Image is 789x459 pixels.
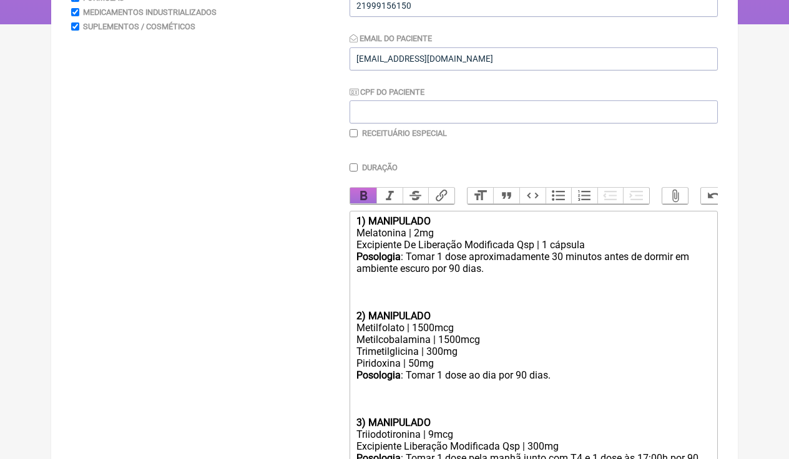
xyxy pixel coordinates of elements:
strong: Posologia [356,251,401,263]
div: Melatonina | 2mg [356,227,711,239]
strong: 2) MANIPULADO [356,310,431,322]
div: Excipiente Liberação Modificada Qsp | 300mg [356,440,711,452]
button: Numbers [571,188,597,204]
div: Excipiente De Liberação Modificada Qsp | 1 cápsula [356,239,711,251]
strong: 3) MANIPULADO [356,417,431,428]
button: Italic [376,188,403,204]
label: Medicamentos Industrializados [83,7,217,17]
button: Strikethrough [403,188,429,204]
button: Decrease Level [597,188,624,204]
div: Metilcobalamina | 1500mcg [356,334,711,345]
button: Bullets [546,188,572,204]
div: Piridoxina | 50mg [356,357,711,369]
div: Trimetilglicina | 300mg [356,345,711,357]
label: CPF do Paciente [350,87,424,97]
div: Metilfolato | 1500mcg [356,322,711,334]
button: Link [428,188,454,204]
label: Email do Paciente [350,34,432,43]
button: Code [519,188,546,204]
label: Duração [362,163,398,172]
button: Undo [701,188,727,204]
strong: Posologia [356,369,401,381]
label: Receituário Especial [362,128,447,138]
button: Bold [350,188,376,204]
button: Heading [468,188,494,204]
label: Suplementos / Cosméticos [83,22,195,31]
strong: 1) MANIPULADO [356,215,431,227]
div: : Tomar 1 dose ao dia por 90 dias. [356,369,711,417]
button: Quote [493,188,519,204]
div: : Tomar 1 dose aproximadamente 30 minutos antes de dormir em ambiente escuro por 90 dias. [356,251,711,310]
button: Increase Level [623,188,649,204]
button: Attach Files [662,188,689,204]
div: Triiodotironina | 9mcg [356,428,711,440]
